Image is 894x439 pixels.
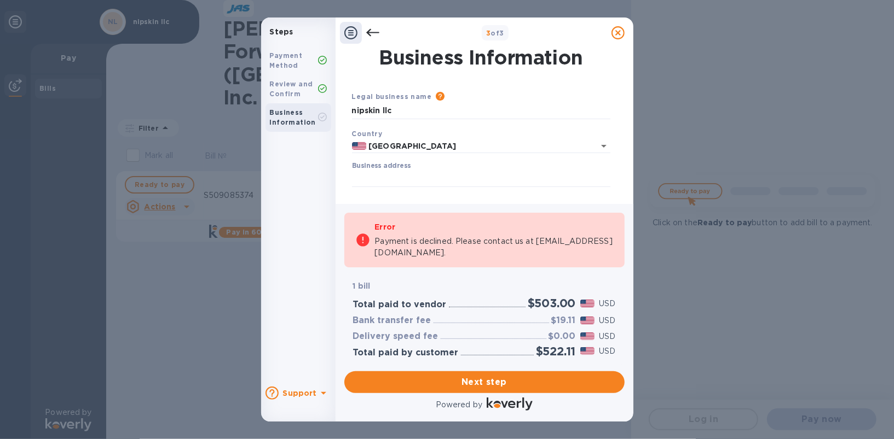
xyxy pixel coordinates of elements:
[549,331,576,342] h3: $0.00
[270,27,293,36] b: Steps
[436,399,482,411] p: Powered by
[599,331,615,342] p: USD
[599,298,615,309] p: USD
[353,315,431,326] h3: Bank transfer fee
[375,223,396,231] b: Error
[551,315,576,326] h3: $19.11
[580,317,595,324] img: USD
[599,346,615,357] p: USD
[352,163,411,169] label: Business address
[353,348,459,358] h3: Total paid by customer
[580,332,595,340] img: USD
[486,29,491,37] span: 3
[350,46,613,69] h1: Business Information
[353,331,439,342] h3: Delivery speed fee
[353,282,371,290] b: 1 bill
[353,376,616,389] span: Next step
[352,92,432,101] b: Legal business name
[352,130,383,138] b: Country
[375,236,614,259] p: Payment is declined. Please contact us at [EMAIL_ADDRESS][DOMAIN_NAME].
[528,296,576,310] h2: $503.00
[283,389,317,397] b: Support
[352,142,367,150] img: US
[596,138,612,154] button: Open
[487,397,533,411] img: Logo
[270,80,313,98] b: Review and Confirm
[580,347,595,355] img: USD
[599,315,615,326] p: USD
[486,29,504,37] b: of 3
[344,371,625,393] button: Next step
[580,300,595,307] img: USD
[270,51,303,69] b: Payment Method
[270,108,316,126] b: Business Information
[536,344,576,358] h2: $522.11
[353,300,447,310] h3: Total paid to vendor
